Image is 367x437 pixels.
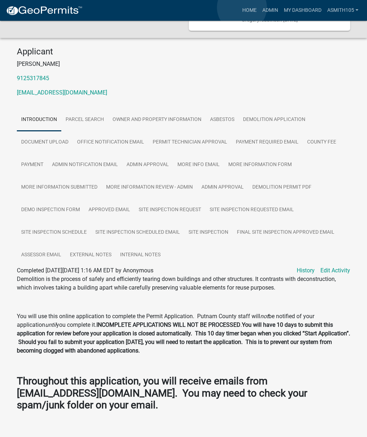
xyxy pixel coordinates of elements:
a: Internal Notes [116,244,165,267]
span: Completed [DATE][DATE] 1:16 AM EDT by Anonymous [17,267,153,274]
a: Introduction [17,108,61,131]
a: Parcel search [61,108,108,131]
a: Site Inspection Scheduled Email [91,221,184,244]
a: Site Inspection Request [134,199,205,222]
a: More Information Form [224,154,296,176]
a: More Info Email [173,154,224,176]
a: Office Notification Email [73,131,148,154]
a: Site Inspection Requested Email [205,199,298,222]
a: Asbestos [206,108,239,131]
a: Demolition Permit PDF [248,176,316,199]
p: Demolition is the process of safely and efficiently tearing down buildings and other structures. ... [17,275,350,292]
h4: Applicant [17,47,350,57]
a: Admin [259,4,281,17]
a: [EMAIL_ADDRESS][DOMAIN_NAME] [17,89,107,96]
a: Approved Email [84,199,134,222]
a: County Fee [303,131,340,154]
a: Admin Notification Email [48,154,122,176]
a: Owner and Property Information [108,108,206,131]
a: 9125317845 [17,75,49,82]
a: Site Inspection [184,221,233,244]
a: Permit Technician Approval [148,131,232,154]
a: Admin Approval [197,176,248,199]
a: My Dashboard [281,4,324,17]
a: History [297,266,315,275]
a: More Information Review - Admin [102,176,197,199]
strong: Throughout this application, you will receive emails from [EMAIL_ADDRESS][DOMAIN_NAME]. You may n... [17,375,307,411]
a: Assessor Email [17,244,66,267]
a: Document Upload [17,131,73,154]
i: until [45,321,56,328]
a: Edit Activity [320,266,350,275]
strong: INCOMPLETE APPLICATIONS WILL NOT BE PROCESSED [96,321,240,328]
a: More Information Submitted [17,176,102,199]
p: You will use this online application to complete the Permit Application. Putnam County staff will... [17,312,350,355]
a: Payment [17,154,48,176]
a: Payment Required Email [232,131,303,154]
a: Demo Inspection Form [17,199,84,222]
a: Admin Approval [122,154,173,176]
a: External Notes [66,244,116,267]
a: Final Site Inspection Approved Email [233,221,339,244]
p: [PERSON_NAME] [17,60,350,68]
a: Demolition Application [239,108,310,131]
i: not [260,313,268,320]
a: asmith105 [324,4,361,17]
a: Site Inspection Schedule [17,221,91,244]
a: Home [239,4,259,17]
